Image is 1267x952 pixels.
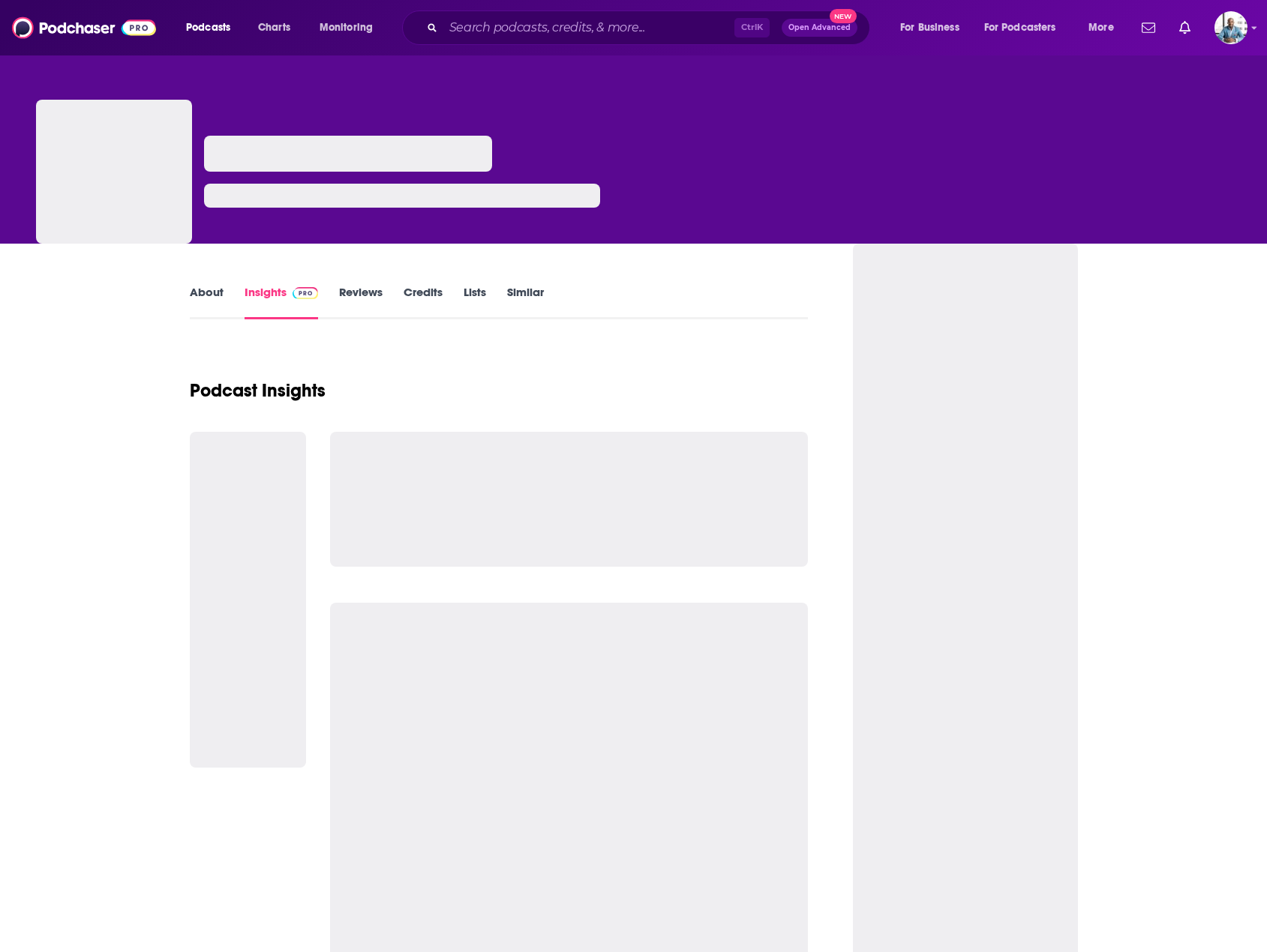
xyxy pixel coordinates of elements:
[1214,11,1247,44] img: User Profile
[734,18,770,37] span: Ctrl K
[464,285,486,319] a: Lists
[176,16,250,40] button: open menu
[309,16,392,40] button: open menu
[186,17,230,38] span: Podcasts
[12,13,156,42] img: Podchaser - Follow, Share and Rate Podcasts
[974,16,1078,40] button: open menu
[293,287,319,299] img: Podchaser Pro
[782,19,857,37] button: Open AdvancedNew
[507,285,544,319] a: Similar
[984,17,1056,38] span: For Podcasters
[900,17,959,38] span: For Business
[1088,17,1114,38] span: More
[339,285,383,319] a: Reviews
[245,285,319,319] a: InsightsPodchaser Pro
[320,17,373,38] span: Monitoring
[1214,11,1247,44] button: Show profile menu
[258,17,290,38] span: Charts
[830,9,857,23] span: New
[1136,15,1161,40] a: Show notifications dropdown
[443,16,734,40] input: Search podcasts, credits, & more...
[1078,16,1133,40] button: open menu
[1214,11,1247,44] span: Logged in as BoldlyGo
[190,285,224,319] a: About
[1173,15,1196,40] a: Show notifications dropdown
[416,10,884,45] div: Search podcasts, credits, & more...
[788,24,851,31] span: Open Advanced
[190,379,326,402] h1: Podcast Insights
[404,285,443,319] a: Credits
[890,16,978,40] button: open menu
[248,16,299,40] a: Charts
